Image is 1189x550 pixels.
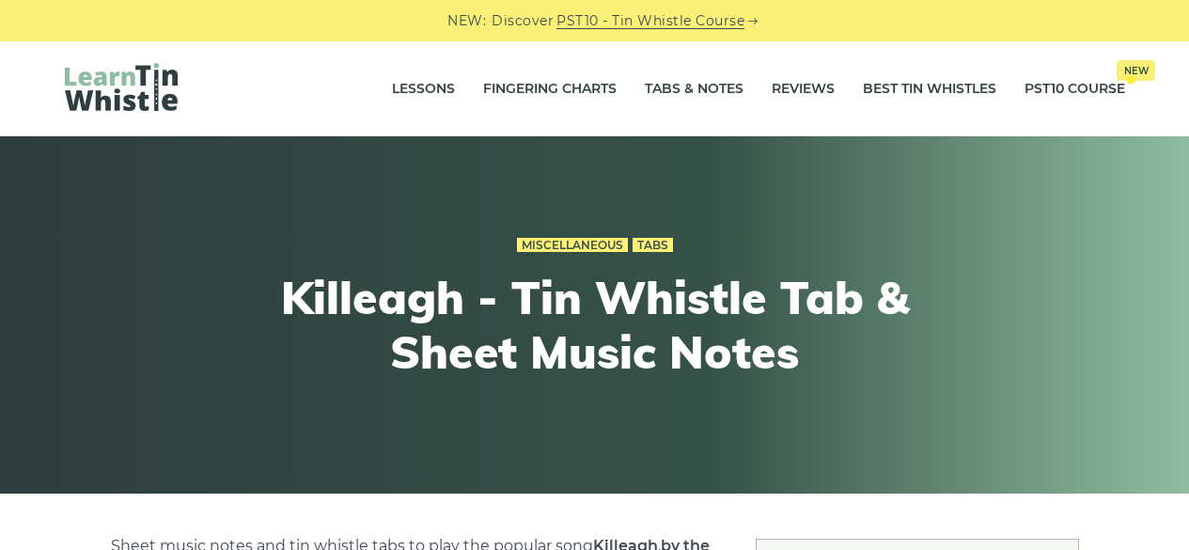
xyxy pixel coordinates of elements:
[483,66,617,113] a: Fingering Charts
[772,66,835,113] a: Reviews
[517,238,628,253] a: Miscellaneous
[1025,66,1125,113] a: PST10 CourseNew
[1117,60,1155,81] span: New
[645,66,743,113] a: Tabs & Notes
[863,66,996,113] a: Best Tin Whistles
[65,63,178,111] img: LearnTinWhistle.com
[633,238,673,253] a: Tabs
[392,66,455,113] a: Lessons
[249,271,941,379] h1: Killeagh - Tin Whistle Tab & Sheet Music Notes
